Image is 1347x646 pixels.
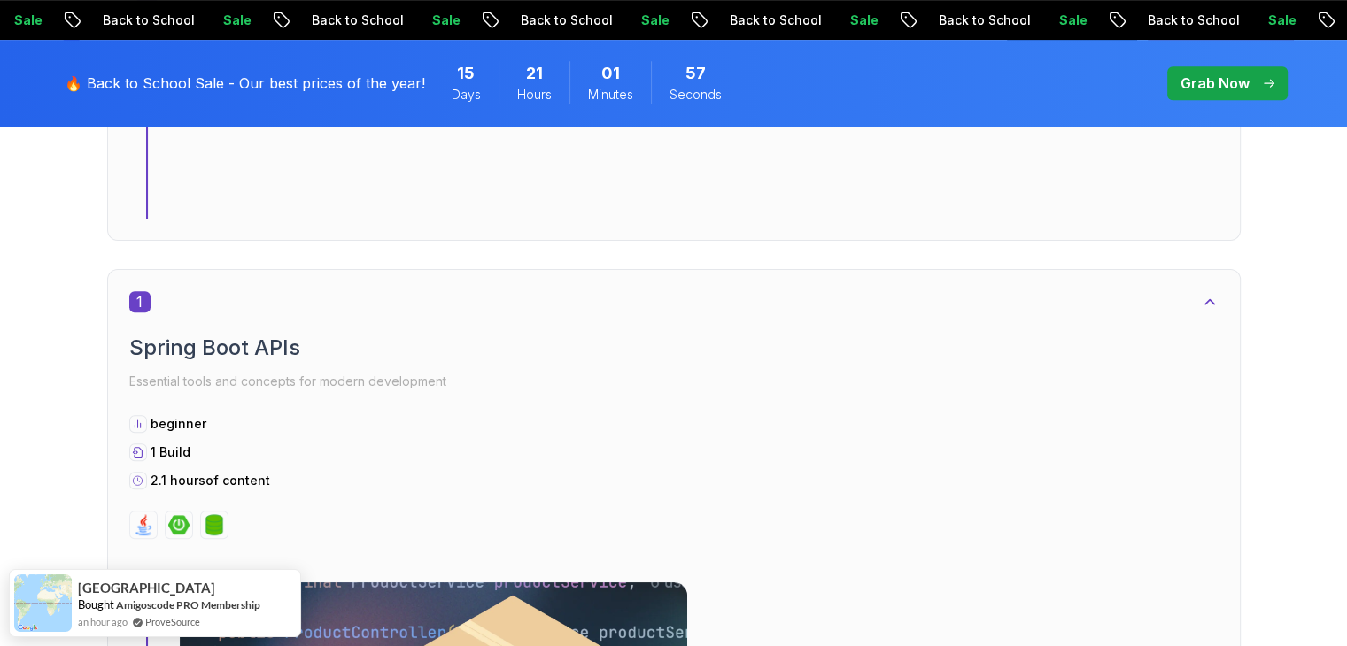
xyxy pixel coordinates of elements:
p: 2.1 hours of content [151,472,270,489]
span: Days [452,86,481,104]
p: beginner [151,415,206,433]
span: an hour ago [78,614,128,629]
p: Sale [1213,12,1270,29]
span: Seconds [670,86,722,104]
p: 🔥 Back to School Sale - Our best prices of the year! [65,73,425,94]
p: Back to School [48,12,168,29]
p: Back to School [257,12,377,29]
img: spring-data-jpa logo [204,514,225,535]
p: Back to School [466,12,586,29]
span: 15 Days [457,61,475,86]
span: 1 Minutes [601,61,620,86]
img: java logo [133,514,154,535]
p: Grab Now [1181,73,1250,94]
p: Sale [168,12,225,29]
span: Minutes [588,86,633,104]
p: Back to School [675,12,795,29]
p: Back to School [1093,12,1213,29]
a: Amigoscode PRO Membership [116,598,260,611]
span: 1 Build [151,444,190,459]
a: ProveSource [145,614,200,629]
span: 57 Seconds [685,61,706,86]
span: Hours [517,86,552,104]
span: 1 [129,291,151,312]
span: [GEOGRAPHIC_DATA] [78,581,215,596]
img: provesource social proof notification image [14,574,72,632]
p: Sale [586,12,643,29]
p: Sale [795,12,852,29]
span: 21 Hours [526,61,543,86]
p: Sale [377,12,434,29]
h2: Spring Boot APIs [129,334,1219,362]
p: Back to School [884,12,1004,29]
p: Essential tools and concepts for modern development [129,369,1219,394]
span: Bought [78,597,114,611]
img: spring-boot logo [168,514,190,535]
p: Sale [1004,12,1061,29]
